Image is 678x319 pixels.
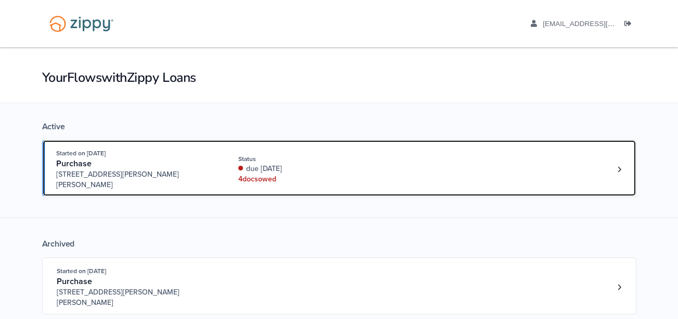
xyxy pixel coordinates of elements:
a: Open loan 4201219 [42,140,636,197]
span: Started on [DATE] [56,150,106,157]
span: andcook84@outlook.com [543,20,662,28]
div: Archived [42,239,636,249]
div: 4 doc s owed [238,174,377,185]
div: Status [238,154,377,164]
span: [STREET_ADDRESS][PERSON_NAME][PERSON_NAME] [56,169,215,190]
a: edit profile [531,20,662,30]
span: Purchase [57,276,92,287]
h1: Your Flows with Zippy Loans [42,69,636,87]
div: Active [42,121,636,132]
span: [STREET_ADDRESS][PERSON_NAME][PERSON_NAME] [57,287,215,308]
a: Open loan 3844698 [42,257,636,314]
span: Started on [DATE] [57,267,106,275]
div: due [DATE] [238,164,377,174]
span: Purchase [56,158,92,169]
a: Loan number 3844698 [612,279,628,295]
a: Log out [624,20,636,30]
a: Loan number 4201219 [612,162,628,177]
img: Logo [43,10,120,37]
